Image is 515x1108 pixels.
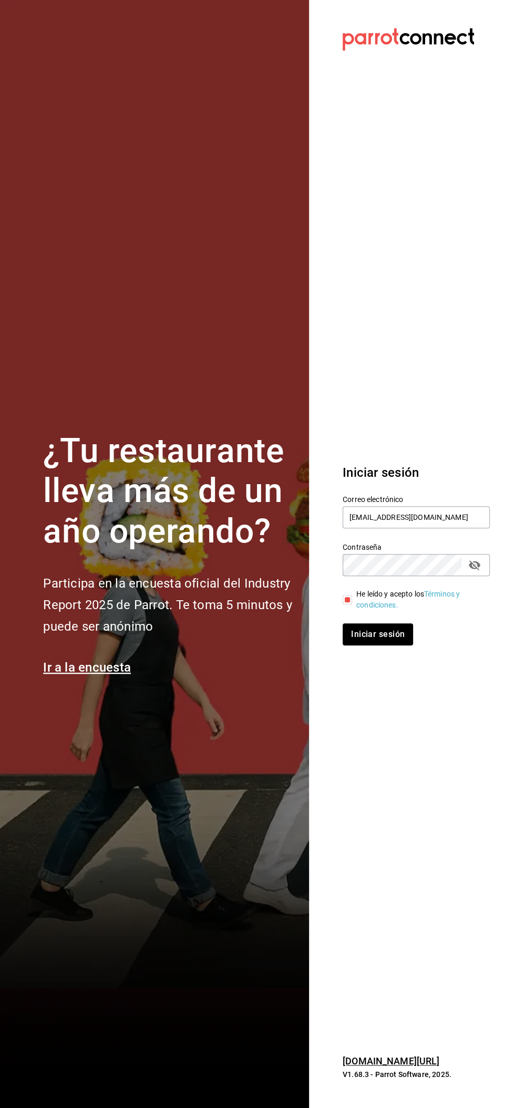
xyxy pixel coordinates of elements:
a: Términos y condiciones. [356,590,460,609]
font: Correo electrónico [343,495,403,503]
font: ¿Tu restaurante lleva más de un año operando? [43,431,284,551]
button: campo de contraseña [466,556,483,574]
font: He leído y acepto los [356,590,424,598]
input: Ingresa tu correo electrónico [343,506,490,528]
button: Iniciar sesión [343,623,413,645]
font: Contraseña [343,542,382,551]
a: [DOMAIN_NAME][URL] [343,1055,439,1067]
font: Iniciar sesión [351,629,405,639]
a: Ir a la encuesta [43,660,131,675]
font: Participa en la encuesta oficial del Industry Report 2025 de Parrot. Te toma 5 minutos y puede se... [43,576,292,634]
font: Iniciar sesión [343,465,419,480]
font: V1.68.3 - Parrot Software, 2025. [343,1070,451,1079]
